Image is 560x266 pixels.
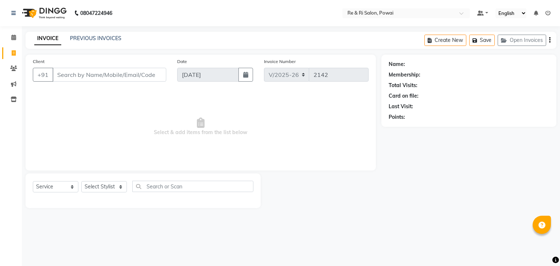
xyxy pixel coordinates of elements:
[33,68,53,82] button: +91
[389,60,405,68] div: Name:
[52,68,166,82] input: Search by Name/Mobile/Email/Code
[498,35,546,46] button: Open Invoices
[264,58,296,65] label: Invoice Number
[389,113,405,121] div: Points:
[19,3,69,23] img: logo
[389,82,417,89] div: Total Visits:
[389,92,419,100] div: Card on file:
[389,103,413,110] div: Last Visit:
[33,90,369,163] span: Select & add items from the list below
[469,35,495,46] button: Save
[34,32,61,45] a: INVOICE
[389,71,420,79] div: Membership:
[33,58,44,65] label: Client
[132,181,253,192] input: Search or Scan
[529,237,553,259] iframe: chat widget
[80,3,112,23] b: 08047224946
[177,58,187,65] label: Date
[70,35,121,42] a: PREVIOUS INVOICES
[424,35,466,46] button: Create New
